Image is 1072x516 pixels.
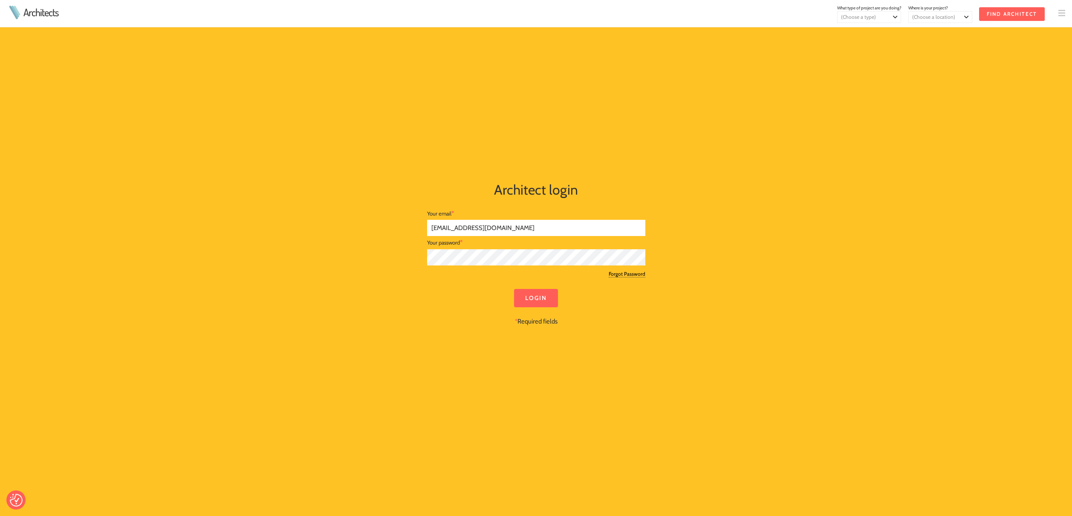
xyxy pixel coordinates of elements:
[427,236,645,249] div: Your password
[837,5,902,11] span: What type of project are you doing?
[325,180,748,200] h1: Architect login
[514,289,558,307] input: Login
[10,494,23,507] button: Consent Preferences
[10,494,23,507] img: Revisit consent button
[908,5,948,11] span: Where is your project?
[427,289,645,327] div: Required fields
[979,7,1045,21] input: Find Architect
[7,6,22,19] img: Architects
[609,271,645,277] a: Forgot Password
[23,7,58,17] a: Architects
[427,207,645,220] div: Your email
